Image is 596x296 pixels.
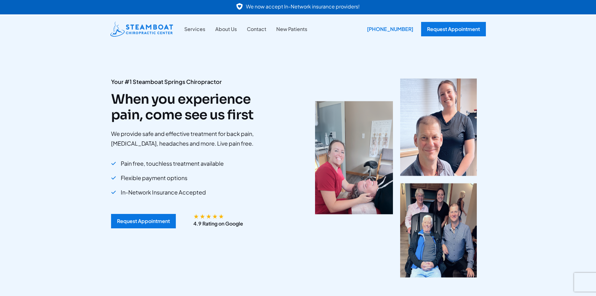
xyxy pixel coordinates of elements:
span: ★ [200,214,205,218]
div: 4.9/5 [193,214,225,218]
p: We provide safe and effective treatment for back pain, [MEDICAL_DATA], headaches and more. Live p... [111,129,276,148]
strong: Your #1 Steamboat Springs Chiropractor [111,78,222,85]
div: Request Appointment [117,219,170,224]
a: [PHONE_NUMBER] [362,22,415,36]
span: ★ [218,214,224,218]
span: Flexible payment options [121,172,187,184]
span: ★ [193,214,199,218]
span: ★ [212,214,218,218]
a: New Patients [271,25,312,33]
h2: When you experience pain, come see us first [111,91,276,123]
a: Request Appointment [111,214,176,228]
nav: Site Navigation [179,25,312,33]
a: Request Appointment [421,22,486,36]
img: Steamboat Chiropractic Center [110,22,173,37]
div: [PHONE_NUMBER] [362,22,418,36]
span: In-Network Insurance Accepted [121,187,206,198]
a: Services [179,25,210,33]
a: Contact [242,25,271,33]
span: ★ [206,214,211,218]
a: About Us [210,25,242,33]
p: 4.9 Rating on Google [193,220,243,228]
span: Pain free, touchless treatment available [121,158,224,169]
